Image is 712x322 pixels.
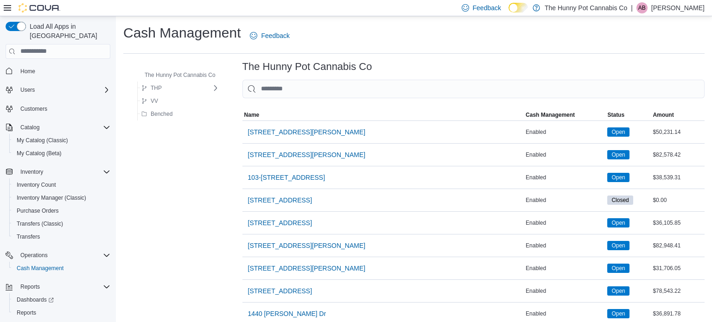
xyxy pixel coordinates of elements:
span: Inventory [17,166,110,177]
span: Users [20,86,35,94]
div: Enabled [524,308,605,319]
button: Cash Management [9,262,114,275]
span: Customers [20,105,47,113]
div: Averie Bentley [636,2,648,13]
span: Open [607,218,629,227]
button: Status [605,109,651,120]
div: Enabled [524,263,605,274]
button: Transfers (Classic) [9,217,114,230]
a: Cash Management [13,263,67,274]
span: My Catalog (Beta) [13,148,110,159]
span: Home [17,65,110,77]
span: Catalog [20,124,39,131]
a: Customers [17,103,51,114]
div: $36,105.85 [651,217,705,228]
button: My Catalog (Beta) [9,147,114,160]
button: Benched [138,108,176,120]
button: [STREET_ADDRESS][PERSON_NAME] [244,145,369,164]
div: $31,706.05 [651,263,705,274]
span: My Catalog (Beta) [17,150,62,157]
div: $50,231.14 [651,126,705,138]
button: Reports [2,280,114,293]
button: Inventory [17,166,47,177]
a: Transfers [13,231,44,242]
span: Open [611,128,625,136]
span: Open [611,309,625,318]
a: Purchase Orders [13,205,63,216]
span: Cash Management [17,265,64,272]
div: $38,539.31 [651,172,705,183]
button: Reports [9,306,114,319]
span: Transfers (Classic) [13,218,110,229]
span: Name [244,111,260,119]
button: Users [2,83,114,96]
button: [STREET_ADDRESS][PERSON_NAME] [244,123,369,141]
div: Enabled [524,240,605,251]
span: Inventory Manager (Classic) [13,192,110,203]
span: Open [611,151,625,159]
button: Inventory Manager (Classic) [9,191,114,204]
span: Open [611,219,625,227]
a: Reports [13,307,40,318]
span: Load All Apps in [GEOGRAPHIC_DATA] [26,22,110,40]
span: The Hunny Pot Cannabis Co [145,71,216,79]
span: Dashboards [13,294,110,305]
a: Feedback [246,26,293,45]
span: Open [607,150,629,159]
p: | [631,2,633,13]
button: Customers [2,102,114,115]
button: Catalog [2,121,114,134]
button: VV [138,95,162,107]
span: Open [607,127,629,137]
span: Inventory Count [17,181,56,189]
span: [STREET_ADDRESS] [248,218,312,227]
div: Enabled [524,217,605,228]
span: Transfers [13,231,110,242]
span: THP [151,84,162,92]
a: Dashboards [9,293,114,306]
span: Cash Management [13,263,110,274]
input: Dark Mode [509,3,528,13]
span: Transfers (Classic) [17,220,63,227]
span: Open [611,241,625,250]
span: Open [607,241,629,250]
div: $78,543.22 [651,285,705,297]
button: Inventory [2,165,114,178]
a: Inventory Manager (Classic) [13,192,90,203]
span: Operations [20,252,48,259]
h1: Cash Management [123,24,241,42]
span: Open [611,264,625,272]
button: Operations [17,250,51,261]
span: Reports [13,307,110,318]
input: This is a search bar. As you type, the results lower in the page will automatically filter. [242,80,705,98]
button: Users [17,84,38,95]
h3: The Hunny Pot Cannabis Co [242,61,372,72]
span: [STREET_ADDRESS][PERSON_NAME] [248,241,366,250]
span: Home [20,68,35,75]
button: [STREET_ADDRESS][PERSON_NAME] [244,236,369,255]
span: 1440 [PERSON_NAME] Dr [248,309,326,318]
a: Home [17,66,39,77]
p: The Hunny Pot Cannabis Co [545,2,627,13]
span: Amount [653,111,674,119]
button: [STREET_ADDRESS] [244,282,316,300]
div: Enabled [524,285,605,297]
div: Enabled [524,172,605,183]
button: The Hunny Pot Cannabis Co [132,69,219,81]
span: Transfers [17,233,40,240]
span: Purchase Orders [13,205,110,216]
span: My Catalog (Classic) [17,137,68,144]
span: Closed [611,196,629,204]
span: Benched [151,110,172,118]
span: 103-[STREET_ADDRESS] [248,173,325,182]
p: [PERSON_NAME] [651,2,705,13]
span: Operations [17,250,110,261]
span: Open [607,264,629,273]
span: Purchase Orders [17,207,59,215]
div: Enabled [524,149,605,160]
span: Feedback [473,3,501,13]
span: Feedback [261,31,289,40]
button: Reports [17,281,44,292]
span: AB [638,2,646,13]
a: My Catalog (Beta) [13,148,65,159]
